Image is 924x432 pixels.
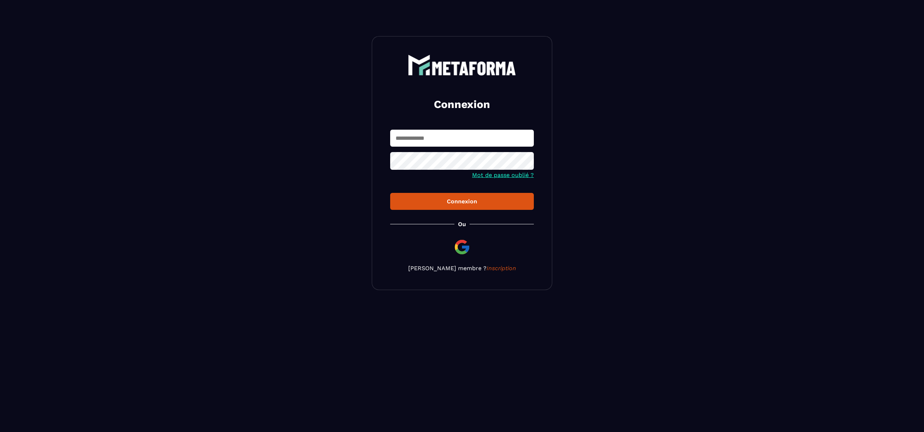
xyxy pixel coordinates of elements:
[408,55,516,75] img: logo
[390,193,534,210] button: Connexion
[396,198,528,205] div: Connexion
[472,172,534,178] a: Mot de passe oublié ?
[487,265,516,272] a: Inscription
[390,55,534,75] a: logo
[390,265,534,272] p: [PERSON_NAME] membre ?
[458,221,466,228] p: Ou
[399,97,525,112] h2: Connexion
[453,238,471,256] img: google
